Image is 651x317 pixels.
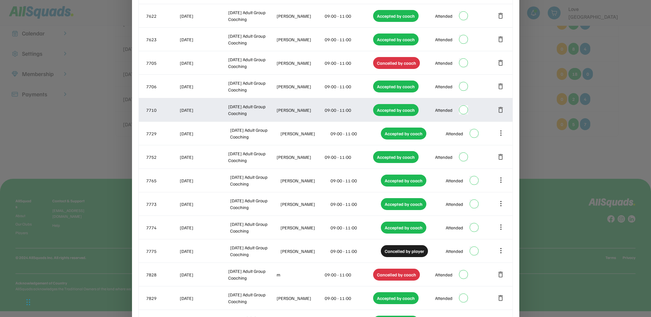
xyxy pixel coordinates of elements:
[180,13,227,19] div: [DATE]
[381,198,426,210] div: Accepted by coach
[147,13,179,19] div: 7622
[147,224,179,231] div: 7774
[180,36,227,43] div: [DATE]
[373,34,419,45] div: Accepted by coach
[228,150,275,164] div: [DATE] Adult Group Coaching
[230,127,279,140] div: [DATE] Adult Group Coaching
[373,104,419,116] div: Accepted by coach
[147,201,179,207] div: 7773
[277,271,324,278] div: m
[230,244,279,258] div: [DATE] Adult Group Coaching
[435,13,453,19] div: Attended
[325,295,372,302] div: 09:00 - 11:00
[180,295,227,302] div: [DATE]
[228,291,275,305] div: [DATE] Adult Group Coaching
[373,151,419,163] div: Accepted by coach
[435,154,453,160] div: Attended
[280,224,330,231] div: [PERSON_NAME]
[325,13,372,19] div: 09:00 - 11:00
[277,60,324,66] div: [PERSON_NAME]
[230,197,279,211] div: [DATE] Adult Group Coaching
[147,60,179,66] div: 7705
[497,106,505,114] button: delete
[381,245,428,257] div: Cancelled by player
[280,177,330,184] div: [PERSON_NAME]
[497,294,505,302] button: delete
[331,177,380,184] div: 09:00 - 11:00
[228,103,275,117] div: [DATE] Adult Group Coaching
[147,107,179,113] div: 7710
[180,83,227,90] div: [DATE]
[435,60,453,66] div: Attended
[497,271,505,278] button: delete
[381,128,426,139] div: Accepted by coach
[147,248,179,255] div: 7775
[497,59,505,67] button: delete
[325,36,372,43] div: 09:00 - 11:00
[228,80,275,93] div: [DATE] Adult Group Coaching
[180,271,227,278] div: [DATE]
[373,81,419,92] div: Accepted by coach
[446,177,463,184] div: Attended
[331,248,380,255] div: 09:00 - 11:00
[497,82,505,90] button: delete
[180,107,227,113] div: [DATE]
[435,271,453,278] div: Attended
[497,12,505,20] button: delete
[373,269,420,281] div: Cancelled by coach
[147,36,179,43] div: 7623
[280,130,330,137] div: [PERSON_NAME]
[331,201,380,207] div: 09:00 - 11:00
[435,295,453,302] div: Attended
[280,248,330,255] div: [PERSON_NAME]
[277,83,324,90] div: [PERSON_NAME]
[147,177,179,184] div: 7765
[280,201,330,207] div: [PERSON_NAME]
[435,107,453,113] div: Attended
[180,154,227,160] div: [DATE]
[147,130,179,137] div: 7729
[180,248,229,255] div: [DATE]
[180,130,229,137] div: [DATE]
[180,60,227,66] div: [DATE]
[228,9,275,23] div: [DATE] Adult Group Coaching
[277,36,324,43] div: [PERSON_NAME]
[228,268,275,281] div: [DATE] Adult Group Coaching
[147,295,179,302] div: 7829
[381,175,426,187] div: Accepted by coach
[497,35,505,43] button: delete
[147,271,179,278] div: 7828
[497,153,505,161] button: delete
[277,295,324,302] div: [PERSON_NAME]
[147,154,179,160] div: 7752
[446,248,463,255] div: Attended
[180,201,229,207] div: [DATE]
[180,177,229,184] div: [DATE]
[381,222,426,234] div: Accepted by coach
[373,57,420,69] div: Cancelled by coach
[277,13,324,19] div: [PERSON_NAME]
[228,56,275,70] div: [DATE] Adult Group Coaching
[230,174,279,187] div: [DATE] Adult Group Coaching
[331,130,380,137] div: 09:00 - 11:00
[325,83,372,90] div: 09:00 - 11:00
[325,154,372,160] div: 09:00 - 11:00
[373,10,419,22] div: Accepted by coach
[446,224,463,231] div: Attended
[446,201,463,207] div: Attended
[147,83,179,90] div: 7706
[373,292,419,304] div: Accepted by coach
[435,83,453,90] div: Attended
[277,107,324,113] div: [PERSON_NAME]
[325,107,372,113] div: 09:00 - 11:00
[180,224,229,231] div: [DATE]
[228,33,275,46] div: [DATE] Adult Group Coaching
[325,60,372,66] div: 09:00 - 11:00
[331,224,380,231] div: 09:00 - 11:00
[277,154,324,160] div: [PERSON_NAME]
[435,36,453,43] div: Attended
[446,130,463,137] div: Attended
[230,221,279,234] div: [DATE] Adult Group Coaching
[325,271,372,278] div: 09:00 - 11:00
